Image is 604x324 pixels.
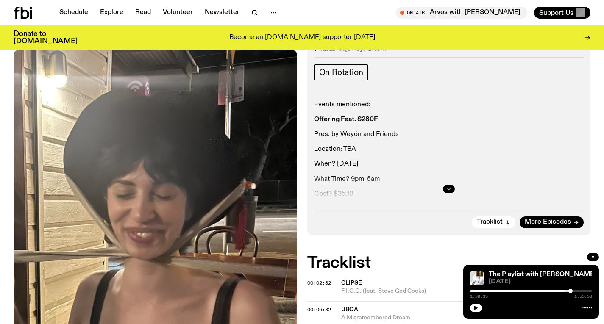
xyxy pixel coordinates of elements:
h3: Donate to [DOMAIN_NAME] [14,30,78,45]
button: Support Us [534,7,590,19]
a: On Rotation [314,64,368,80]
span: Tracklist [477,219,503,225]
span: F.I.C.O. (feat. Stove God Cooks) [341,287,591,295]
span: 00:02:32 [307,280,331,286]
span: Uboa [341,307,358,313]
span: 1:38:39 [470,294,488,299]
a: Newsletter [200,7,245,19]
h2: Tracklist [307,255,591,271]
p: Events mentioned: [314,101,584,109]
button: 00:02:32 [307,281,331,285]
button: Tracklist [472,216,515,228]
p: Become an [DOMAIN_NAME] supporter [DATE] [229,34,375,42]
a: Schedule [54,7,93,19]
span: [DATE] [489,279,592,285]
button: On AirArvos with [PERSON_NAME] [396,7,527,19]
span: Clipse [341,280,362,286]
a: Volunteer [158,7,198,19]
button: 00:06:32 [307,307,331,312]
p: Location: TBA [314,145,584,153]
a: Read [130,7,156,19]
span: 00:06:32 [307,306,331,313]
span: More Episodes [525,219,571,225]
span: 1:59:58 [574,294,592,299]
span: A Misremembered Dream [341,314,517,322]
p: When? [DATE] [314,160,584,168]
a: Explore [95,7,128,19]
strong: Offering Feat. S280F [314,116,378,123]
a: More Episodes [520,216,584,228]
span: On Rotation [319,68,363,77]
p: Pres. by Weyón and Friends [314,130,584,138]
span: Support Us [539,9,573,17]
